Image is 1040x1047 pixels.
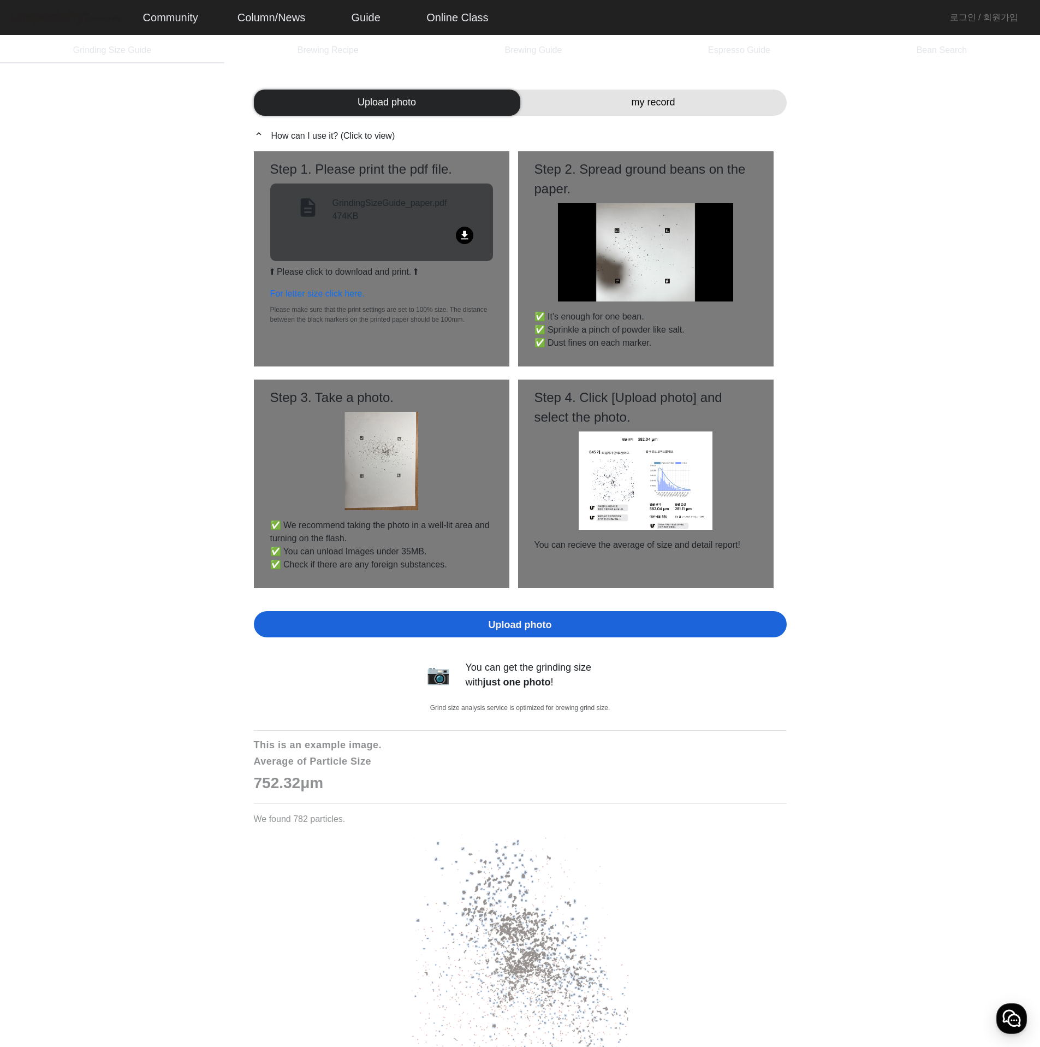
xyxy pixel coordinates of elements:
a: Home [3,346,72,374]
span: Brewing Recipe [298,46,359,55]
span: Settings [162,363,188,371]
p: This is an example image. [254,740,787,752]
span: Upload photo [489,618,552,632]
span: Brewing Guide [504,46,562,55]
p: We found 782 particles. [254,813,787,826]
div: You can get the grinding size with ! [466,660,629,690]
span: Upload photo [358,95,416,110]
mat-icon: description [295,197,321,223]
span: 📷 [426,664,450,685]
h2: Step 2. Spread ground beans on the paper. [534,159,757,199]
h2: Step 4. Click [Upload photo] and select the photo. [534,388,757,427]
img: guide [344,412,418,510]
a: 로그인 / 회원가입 [950,11,1018,24]
h2: Step 3. Take a photo. [270,388,493,407]
a: Settings [141,346,210,374]
a: Online Class [418,3,497,32]
b: just one photo [483,677,551,688]
p: You can recieve the average of size and detail report! [534,539,757,552]
p: How can I use it? (Click to view) [254,129,787,143]
p: ✅ We recommend taking the photo in a well-lit area and turning on the flash. ✅ You can unload Ima... [270,519,493,571]
span: Home [28,363,47,371]
a: Guide [343,3,389,32]
p: Please make sure that the print settings are set to 100% size. The distance between the black mar... [270,305,493,324]
mat-icon: file_download [456,227,473,244]
span: my record [631,95,675,110]
span: Espresso Guide [708,46,770,55]
mat-icon: expand_less [254,129,267,139]
a: Community [134,3,207,32]
div: GrindingSizeGuide_paper.pdf 474KB [332,197,480,227]
img: guide [579,431,713,530]
p: Grind size analysis service is optimized for brewing grind size. [411,703,629,713]
img: logo [9,8,123,27]
h2: Step 1. Please print the pdf file. [270,159,493,179]
span: Grinding Size Guide [73,46,151,55]
a: Messages [72,346,141,374]
img: guide [558,203,733,301]
p: 752.32μm [254,772,787,795]
p: ⬆ Please click to download and print. ⬆ [270,265,493,279]
span: Messages [91,363,123,372]
a: Column/News [229,3,314,32]
p: Average of Particle Size [254,756,787,768]
a: For letter size click here. [270,289,365,298]
span: Bean Search [917,46,967,55]
p: ✅ It’s enough for one bean. ✅ Sprinkle a pinch of powder like salt. ✅ Dust fines on each marker. [534,310,757,350]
